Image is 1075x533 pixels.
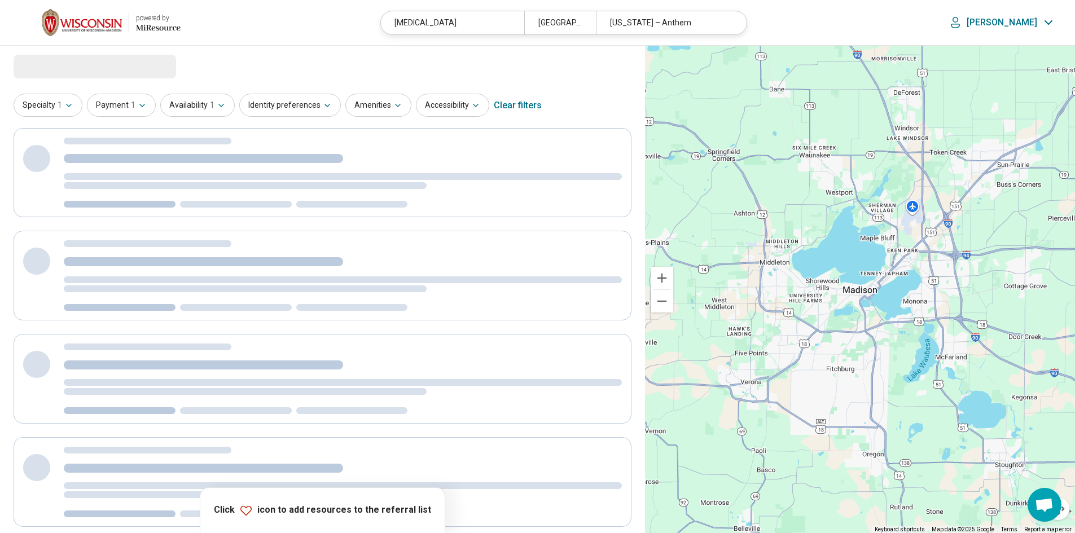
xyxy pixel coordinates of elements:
[1028,488,1061,522] div: Open chat
[967,17,1037,28] p: [PERSON_NAME]
[160,94,235,117] button: Availability1
[14,94,82,117] button: Specialty1
[131,99,135,111] span: 1
[1024,526,1072,532] a: Report a map error
[416,94,489,117] button: Accessibility
[494,92,542,119] div: Clear filters
[239,94,341,117] button: Identity preferences
[210,99,214,111] span: 1
[14,55,108,77] span: Loading...
[524,11,596,34] div: [GEOGRAPHIC_DATA], [GEOGRAPHIC_DATA]
[18,9,181,36] a: University of Wisconsin-Madisonpowered by
[214,504,431,517] p: Click icon to add resources to the referral list
[651,267,673,289] button: Zoom in
[596,11,739,34] div: [US_STATE] – Anthem
[345,94,411,117] button: Amenities
[87,94,156,117] button: Payment1
[1001,526,1017,532] a: Terms (opens in new tab)
[651,290,673,312] button: Zoom out
[136,13,181,23] div: powered by
[42,9,122,36] img: University of Wisconsin-Madison
[932,526,994,532] span: Map data ©2025 Google
[381,11,524,34] div: [MEDICAL_DATA]
[58,99,62,111] span: 1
